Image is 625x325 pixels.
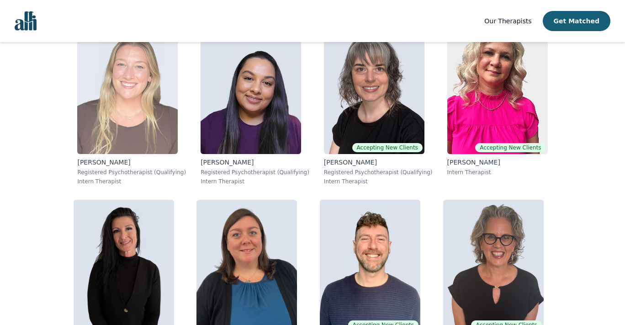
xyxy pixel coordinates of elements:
p: Registered Psychotherapist (Qualifying) [201,169,309,176]
img: Christine_Nichols [77,22,178,154]
p: Intern Therapist [324,178,433,185]
img: Melissa_Stutley [447,22,548,154]
button: Get Matched [543,11,610,31]
span: Our Therapists [484,17,531,25]
span: Accepting New Clients [352,143,423,152]
p: Intern Therapist [201,178,309,185]
p: Registered Psychotherapist (Qualifying) [77,169,186,176]
p: Registered Psychotherapist (Qualifying) [324,169,433,176]
img: Melanie_Crocker [324,22,424,154]
a: Our Therapists [484,16,531,27]
p: Intern Therapist [447,169,548,176]
p: [PERSON_NAME] [447,158,548,167]
p: [PERSON_NAME] [201,158,309,167]
span: Accepting New Clients [475,143,546,152]
p: [PERSON_NAME] [324,158,433,167]
a: Melissa_StutleyAccepting New Clients[PERSON_NAME]Intern Therapist [440,15,555,192]
a: Ashley_Chand[PERSON_NAME]Registered Psychotherapist (Qualifying)Intern Therapist [193,15,317,192]
a: Christine_Nichols[PERSON_NAME]Registered Psychotherapist (Qualifying)Intern Therapist [70,15,193,192]
img: Ashley_Chand [201,22,301,154]
img: alli logo [15,11,37,31]
a: Melanie_CrockerAccepting New Clients[PERSON_NAME]Registered Psychotherapist (Qualifying)Intern Th... [317,15,440,192]
p: Intern Therapist [77,178,186,185]
p: [PERSON_NAME] [77,158,186,167]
